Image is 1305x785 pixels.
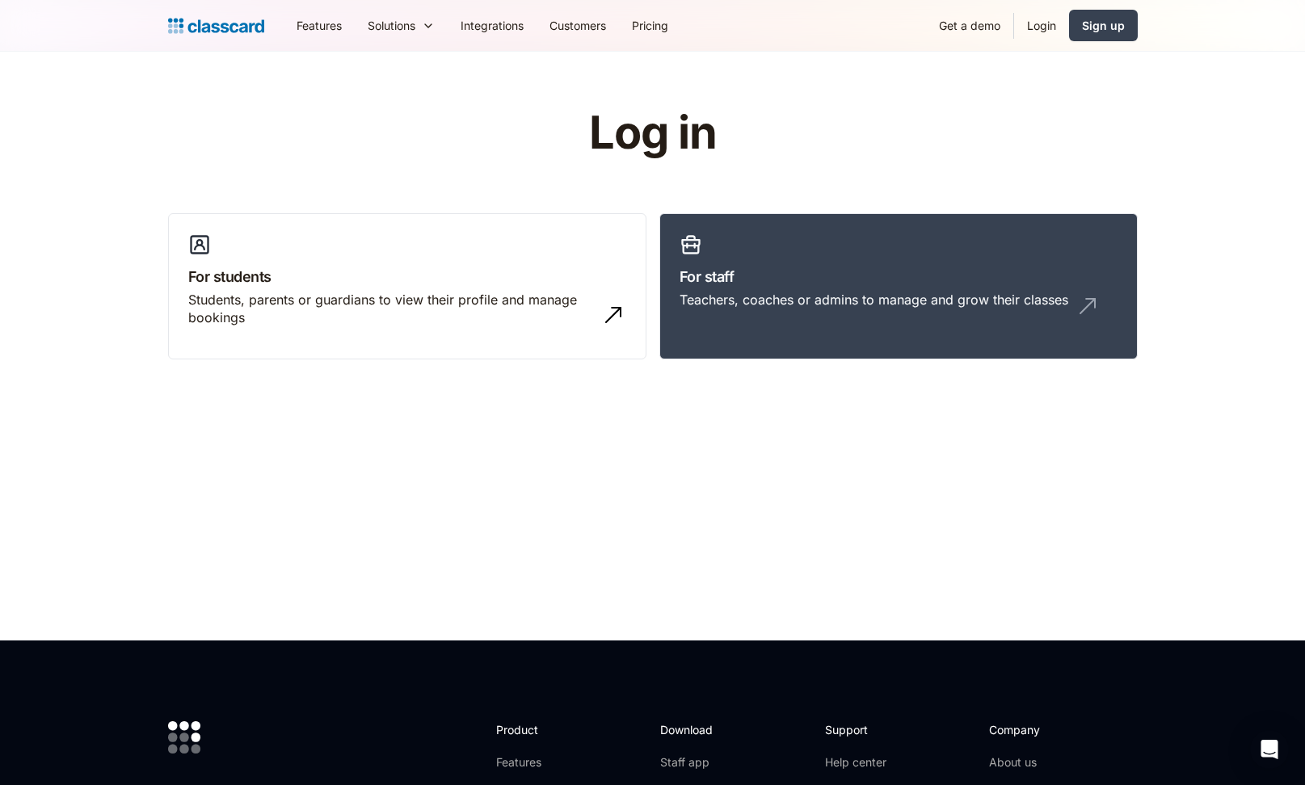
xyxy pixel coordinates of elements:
div: Open Intercom Messenger [1250,730,1289,769]
h2: Company [989,721,1097,738]
a: For studentsStudents, parents or guardians to view their profile and manage bookings [168,213,646,360]
h3: For students [188,266,626,288]
a: About us [989,754,1097,770]
h2: Download [660,721,726,738]
a: home [168,15,264,37]
a: Features [496,754,583,770]
div: Students, parents or guardians to view their profile and manage bookings [188,291,594,327]
div: Solutions [355,7,448,44]
div: Sign up [1082,17,1125,34]
a: Features [284,7,355,44]
div: Solutions [368,17,415,34]
a: Integrations [448,7,537,44]
h2: Support [825,721,890,738]
h3: For staff [680,266,1118,288]
a: Login [1014,7,1069,44]
a: Customers [537,7,619,44]
h2: Product [496,721,583,738]
a: For staffTeachers, coaches or admins to manage and grow their classes [659,213,1138,360]
a: Get a demo [926,7,1013,44]
a: Sign up [1069,10,1138,41]
a: Pricing [619,7,681,44]
div: Teachers, coaches or admins to manage and grow their classes [680,291,1068,309]
h1: Log in [396,108,909,158]
a: Help center [825,754,890,770]
a: Staff app [660,754,726,770]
